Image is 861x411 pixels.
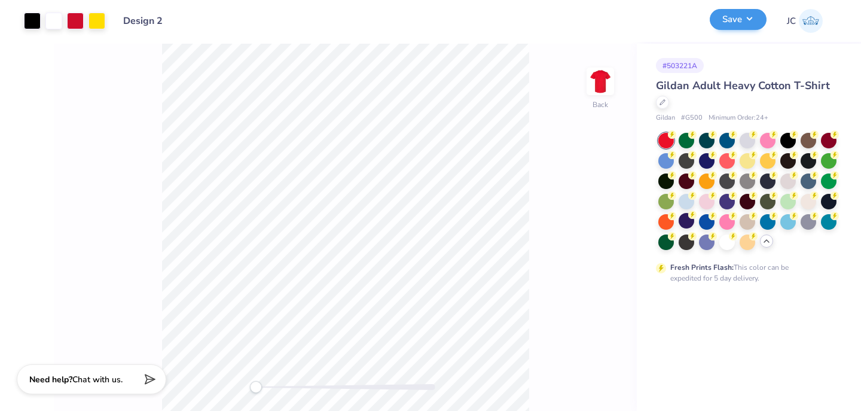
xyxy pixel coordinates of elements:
[656,58,704,73] div: # 503221A
[781,9,828,33] a: JC
[787,14,796,28] span: JC
[799,9,823,33] img: Julia Cox
[681,113,703,123] span: # G500
[670,262,817,284] div: This color can be expedited for 5 day delivery.
[114,9,173,33] input: Untitled Design
[656,78,830,93] span: Gildan Adult Heavy Cotton T-Shirt
[709,113,768,123] span: Minimum Order: 24 +
[670,263,734,272] strong: Fresh Prints Flash:
[250,381,262,393] div: Accessibility label
[656,113,675,123] span: Gildan
[29,374,72,385] strong: Need help?
[710,9,767,30] button: Save
[72,374,123,385] span: Chat with us.
[588,69,612,93] img: Back
[593,99,608,110] div: Back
